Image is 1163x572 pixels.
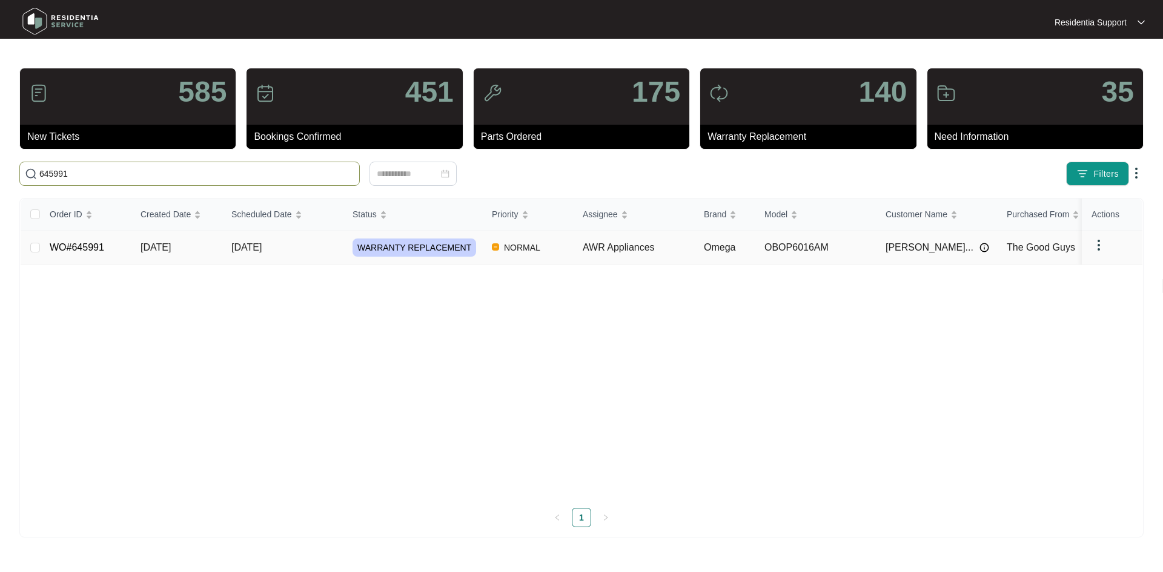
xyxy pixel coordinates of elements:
div: AWR Appliances [583,240,694,255]
p: 451 [405,77,454,107]
input: Search by Order Id, Assignee Name, Customer Name, Brand and Model [39,167,354,180]
img: icon [483,84,502,103]
button: right [596,508,615,527]
button: filter iconFilters [1066,162,1129,186]
img: dropdown arrow [1129,166,1144,180]
th: Scheduled Date [222,199,343,231]
span: WARRANTY REPLACEMENT [353,238,476,257]
img: icon [709,84,729,103]
li: 1 [572,508,591,527]
span: [DATE] [231,242,262,252]
span: Status [353,208,377,221]
td: OBOP6016AM [755,231,876,265]
span: Filters [1093,168,1119,180]
li: Next Page [596,508,615,527]
p: 175 [632,77,680,107]
th: Model [755,199,876,231]
span: [PERSON_NAME]... [886,240,973,255]
span: Model [764,208,787,221]
a: WO#645991 [50,242,104,252]
th: Order ID [40,199,131,231]
button: left [548,508,567,527]
th: Customer Name [876,199,997,231]
span: NORMAL [499,240,545,255]
span: Scheduled Date [231,208,292,221]
img: Vercel Logo [492,243,499,251]
span: Created Date [141,208,191,221]
span: Assignee [583,208,618,221]
li: Previous Page [548,508,567,527]
p: New Tickets [27,130,236,144]
th: Status [343,199,482,231]
p: Warranty Replacement [707,130,916,144]
p: Parts Ordered [481,130,689,144]
span: [DATE] [141,242,171,252]
th: Priority [482,199,573,231]
span: Customer Name [886,208,947,221]
span: Brand [704,208,726,221]
p: Residentia Support [1055,16,1127,28]
p: Need Information [935,130,1143,144]
img: residentia service logo [18,3,103,39]
th: Brand [694,199,755,231]
p: 35 [1102,77,1134,107]
img: dropdown arrow [1092,238,1106,252]
span: left [554,514,561,521]
a: 1 [572,508,591,527]
th: Actions [1082,199,1142,231]
span: Omega [704,242,735,252]
img: filter icon [1076,168,1088,180]
span: right [602,514,609,521]
img: dropdown arrow [1138,19,1145,25]
p: Bookings Confirmed [254,130,462,144]
span: Order ID [50,208,82,221]
img: search-icon [25,168,37,180]
p: 585 [178,77,227,107]
img: Info icon [979,243,989,252]
span: The Good Guys [1007,242,1075,252]
img: icon [936,84,956,103]
p: 140 [858,77,907,107]
img: icon [29,84,48,103]
span: Priority [492,208,519,221]
th: Purchased From [997,199,1118,231]
img: icon [256,84,275,103]
th: Created Date [131,199,222,231]
th: Assignee [573,199,694,231]
span: Purchased From [1007,208,1069,221]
